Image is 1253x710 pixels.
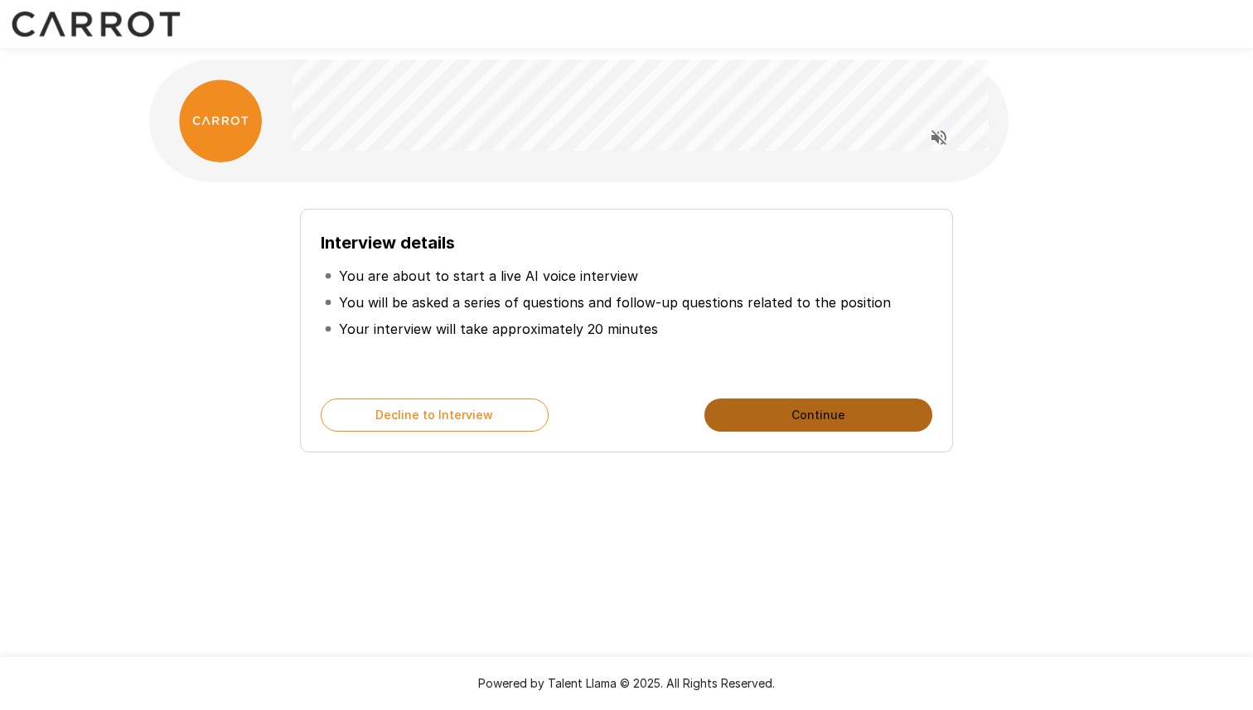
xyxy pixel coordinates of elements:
[922,121,955,154] button: Read questions aloud
[339,319,658,339] p: Your interview will take approximately 20 minutes
[179,80,262,162] img: carrot_logo.png
[20,675,1233,692] p: Powered by Talent Llama © 2025. All Rights Reserved.
[339,292,891,312] p: You will be asked a series of questions and follow-up questions related to the position
[321,233,455,253] b: Interview details
[321,398,549,432] button: Decline to Interview
[704,398,932,432] button: Continue
[339,266,638,286] p: You are about to start a live AI voice interview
